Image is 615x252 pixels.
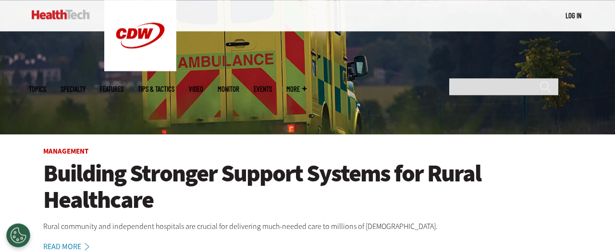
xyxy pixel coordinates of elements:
[138,85,174,93] a: Tips & Tactics
[32,10,90,19] img: Home
[6,223,30,247] button: Open Preferences
[43,146,88,156] a: Management
[254,85,272,93] a: Events
[43,220,572,233] p: Rural community and independent hospitals are crucial for delivering much-needed care to millions...
[61,85,86,93] span: Specialty
[566,11,581,21] div: User menu
[100,85,123,93] a: Features
[43,243,100,251] a: Read More
[6,223,30,247] div: Cookies Settings
[286,85,307,93] span: More
[104,63,176,73] a: CDW
[566,11,581,20] a: Log in
[218,85,239,93] a: MonITor
[189,85,203,93] a: Video
[29,85,46,93] span: Topics
[43,160,572,213] a: Building Stronger Support Systems for Rural Healthcare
